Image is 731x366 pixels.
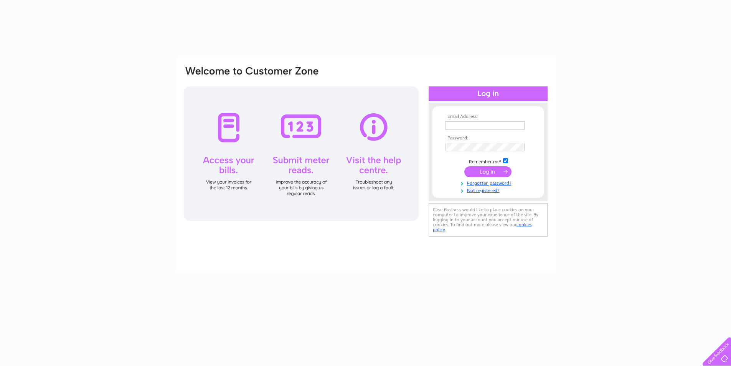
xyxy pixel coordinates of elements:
[444,114,533,119] th: Email Address:
[429,203,548,237] div: Clear Business would like to place cookies on your computer to improve your experience of the sit...
[444,136,533,141] th: Password:
[446,186,533,194] a: Not registered?
[444,157,533,165] td: Remember me?
[446,179,533,186] a: Forgotten password?
[464,166,512,177] input: Submit
[433,222,532,232] a: cookies policy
